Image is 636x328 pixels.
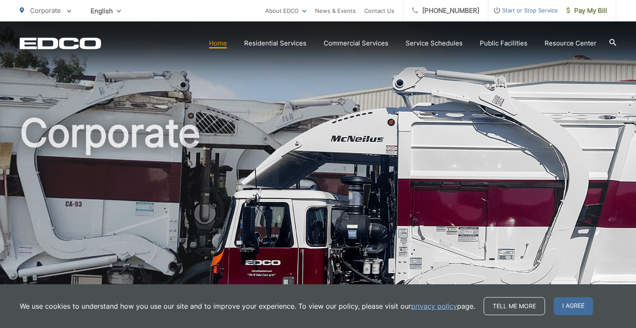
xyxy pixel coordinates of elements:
span: English [84,3,127,18]
a: Tell me more [484,297,545,315]
span: Pay My Bill [566,6,607,16]
a: News & Events [315,6,356,16]
a: Public Facilities [480,38,527,48]
p: We use cookies to understand how you use our site and to improve your experience. To view our pol... [20,301,475,311]
a: About EDCO [265,6,306,16]
span: Corporate [30,6,61,15]
a: privacy policy [411,301,457,311]
span: I agree [554,297,593,315]
a: Commercial Services [324,38,388,48]
a: EDCD logo. Return to the homepage. [20,37,101,49]
a: Service Schedules [406,38,463,48]
a: Resource Center [545,38,597,48]
a: Contact Us [364,6,394,16]
a: Home [209,38,227,48]
a: Residential Services [244,38,306,48]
